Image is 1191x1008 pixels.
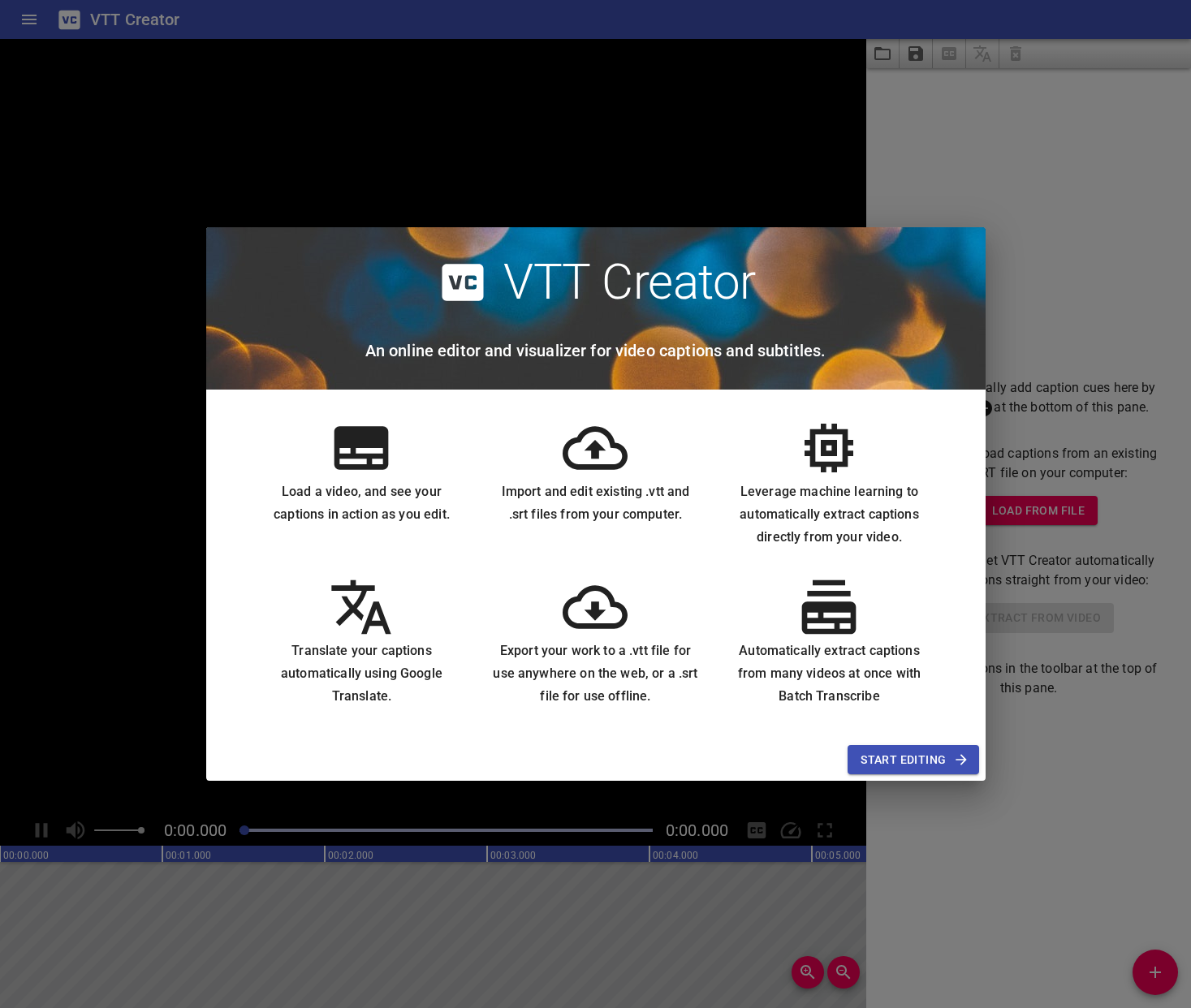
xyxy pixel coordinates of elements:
button: Start Editing [848,745,978,775]
h6: Leverage machine learning to automatically extract captions directly from your video. [725,480,933,549]
h6: Export your work to a .vtt file for use anywhere on the web, or a .srt file for use offline. [491,640,699,708]
h6: Import and edit existing .vtt and .srt files from your computer. [491,480,699,526]
h2: VTT Creator [503,253,756,312]
span: Start Editing [861,750,965,770]
h6: Translate your captions automatically using Google Translate. [258,640,466,708]
h6: Load a video, and see your captions in action as you edit. [258,480,466,526]
h6: Automatically extract captions from many videos at once with Batch Transcribe [725,640,933,708]
h6: An online editor and visualizer for video captions and subtitles. [365,338,826,364]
